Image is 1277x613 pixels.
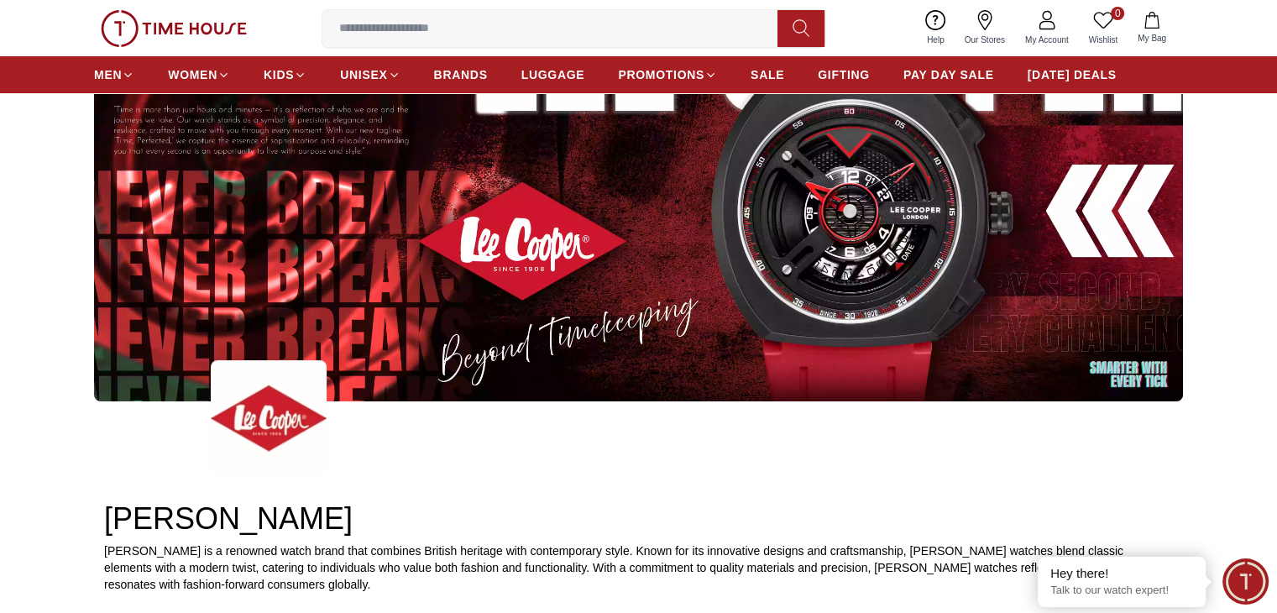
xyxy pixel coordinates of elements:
span: Help [920,34,951,46]
span: [DATE] DEALS [1028,66,1117,83]
span: BRANDS [434,66,488,83]
span: KIDS [264,66,294,83]
a: BRANDS [434,60,488,90]
span: WOMEN [168,66,217,83]
div: Chat Widget [1222,558,1269,605]
span: SALE [751,66,784,83]
a: [DATE] DEALS [1028,60,1117,90]
span: My Account [1018,34,1076,46]
a: GIFTING [818,60,870,90]
span: Our Stores [958,34,1012,46]
a: PROMOTIONS [618,60,717,90]
span: Wishlist [1082,34,1124,46]
span: MEN [94,66,122,83]
span: 0 [1111,7,1124,20]
a: MEN [94,60,134,90]
p: [PERSON_NAME] is a renowned watch brand that combines British heritage with contemporary style. K... [104,542,1173,593]
span: LUGGAGE [521,66,585,83]
span: PROMOTIONS [618,66,704,83]
a: PAY DAY SALE [903,60,994,90]
a: Our Stores [955,7,1015,50]
span: My Bag [1131,32,1173,45]
div: Hey there! [1050,565,1193,582]
span: GIFTING [818,66,870,83]
img: ... [211,360,327,476]
img: ... [101,10,247,47]
p: Talk to our watch expert! [1050,584,1193,598]
a: KIDS [264,60,306,90]
a: 0Wishlist [1079,7,1128,50]
h2: [PERSON_NAME] [104,502,1173,536]
img: ... [94,20,1183,401]
a: LUGGAGE [521,60,585,90]
a: WOMEN [168,60,230,90]
span: UNISEX [340,66,387,83]
a: SALE [751,60,784,90]
span: PAY DAY SALE [903,66,994,83]
a: Help [917,7,955,50]
a: UNISEX [340,60,400,90]
button: My Bag [1128,8,1176,48]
